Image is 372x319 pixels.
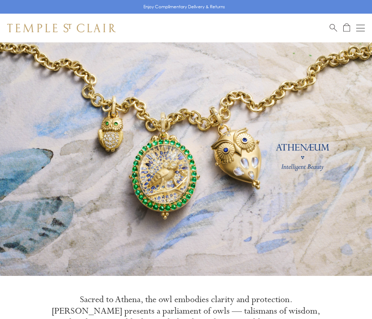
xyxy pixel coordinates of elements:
p: Enjoy Complimentary Delivery & Returns [143,3,225,10]
a: Search [330,23,337,32]
a: Open Shopping Bag [343,23,350,32]
button: Open navigation [356,24,365,32]
img: Temple St. Clair [7,24,116,32]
